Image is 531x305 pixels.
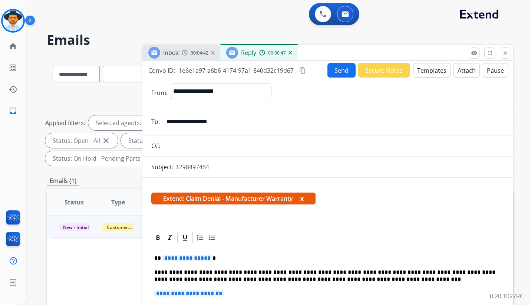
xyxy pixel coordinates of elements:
mat-icon: remove_red_eye [471,50,478,56]
h2: Emails [47,33,513,47]
p: CC: [151,141,160,150]
mat-icon: close [142,154,151,163]
span: Status [65,198,84,207]
span: Reply [241,49,256,57]
span: Type [111,198,125,207]
mat-icon: close [502,50,509,56]
button: Templates [413,63,451,78]
div: Ordered List [195,232,206,243]
mat-icon: content_copy [299,67,306,74]
p: From: [151,88,168,97]
div: Bullet List [207,232,218,243]
div: Status: New - Initial [121,133,199,148]
span: New - Initial [59,223,93,231]
img: avatar [3,10,23,31]
span: 1e6e1a97-a6b6-4174-97a1-840d32c19d67 [179,66,294,75]
button: x [300,194,304,203]
button: Send [327,63,356,78]
mat-icon: history [9,85,17,94]
span: 00:04:42 [191,50,208,56]
button: Attach [454,63,480,78]
mat-icon: list_alt [9,63,17,72]
button: Pause [483,63,508,78]
mat-icon: home [9,42,17,51]
div: Italic [164,232,175,243]
span: Customer Support [102,223,151,231]
mat-icon: fullscreen [487,50,493,56]
p: Emails (1) [47,176,79,186]
span: Extend: Claim Denial - Manufacturer Warranty [151,193,316,204]
div: Underline [179,232,191,243]
p: 1298497484 [176,163,209,171]
p: Subject: [151,163,174,171]
span: Inbox [163,49,179,57]
div: Status: Open - All [45,133,118,148]
span: 00:00:47 [268,50,286,56]
p: Convo ID: [148,66,175,75]
mat-icon: inbox [9,106,17,115]
div: Bold [152,232,164,243]
div: Selected agents: 1 [88,115,154,130]
mat-icon: close [102,136,111,145]
p: To: [151,117,160,126]
p: Applied filters: [45,118,85,127]
button: Secure Notes [358,63,410,78]
div: Status: On Hold - Pending Parts [45,151,158,166]
p: 0.20.1027RC [490,292,524,301]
